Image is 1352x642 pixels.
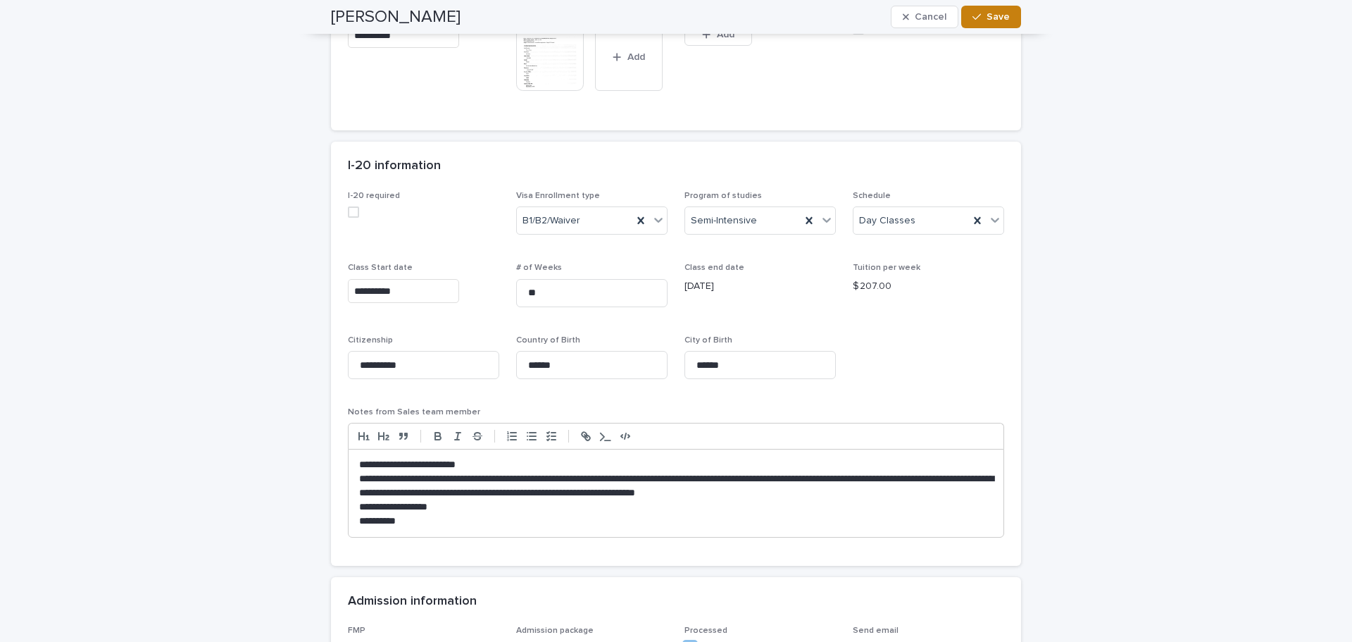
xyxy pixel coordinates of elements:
[987,12,1010,22] span: Save
[627,52,645,62] span: Add
[691,214,757,228] span: Semi-Intensive
[595,23,663,91] button: Add
[516,336,580,345] span: Country of Birth
[348,192,400,200] span: I-20 required
[348,159,441,174] h2: I-20 information
[516,626,594,635] span: Admission package
[522,214,580,228] span: B1/B2/Waiver
[684,23,752,46] button: Add
[961,6,1021,28] button: Save
[915,12,946,22] span: Cancel
[348,408,480,416] span: Notes from Sales team member
[853,279,1004,294] p: $ 207.00
[331,7,461,27] h2: [PERSON_NAME]
[859,214,915,228] span: Day Classes
[853,626,899,635] span: Send email
[348,264,413,272] span: Class Start date
[717,30,734,39] span: Add
[348,336,393,345] span: Citizenship
[891,6,958,28] button: Cancel
[684,626,727,635] span: Processed
[684,264,744,272] span: Class end date
[516,192,600,200] span: Visa Enrollment type
[853,192,891,200] span: Schedule
[348,626,365,635] span: FMP
[348,594,477,610] h2: Admission information
[684,192,762,200] span: Program of studies
[853,264,920,272] span: Tuition per week
[684,279,836,294] p: [DATE]
[516,264,562,272] span: # of Weeks
[684,336,732,345] span: City of Birth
